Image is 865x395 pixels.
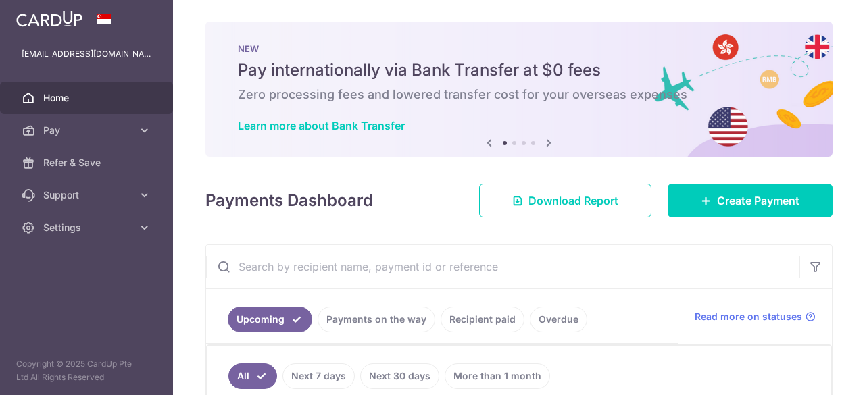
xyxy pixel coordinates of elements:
[238,86,800,103] h6: Zero processing fees and lowered transfer cost for your overseas expenses
[695,310,802,323] span: Read more on statuses
[441,307,524,332] a: Recipient paid
[668,184,833,217] a: Create Payment
[238,43,800,54] p: NEW
[695,310,816,323] a: Read more on statuses
[360,363,439,389] a: Next 30 days
[528,192,618,209] span: Download Report
[238,59,800,81] h5: Pay internationally via Bank Transfer at $0 fees
[43,221,132,234] span: Settings
[445,363,550,389] a: More than 1 month
[205,22,833,157] img: Bank transfer banner
[205,188,373,213] h4: Payments Dashboard
[22,47,151,61] p: [EMAIL_ADDRESS][DOMAIN_NAME]
[16,11,82,27] img: CardUp
[43,188,132,202] span: Support
[228,363,277,389] a: All
[206,245,799,288] input: Search by recipient name, payment id or reference
[228,307,312,332] a: Upcoming
[43,156,132,169] span: Refer & Save
[717,192,799,209] span: Create Payment
[318,307,435,332] a: Payments on the way
[43,124,132,137] span: Pay
[282,363,355,389] a: Next 7 days
[238,119,405,132] a: Learn more about Bank Transfer
[43,91,132,105] span: Home
[530,307,587,332] a: Overdue
[479,184,651,217] a: Download Report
